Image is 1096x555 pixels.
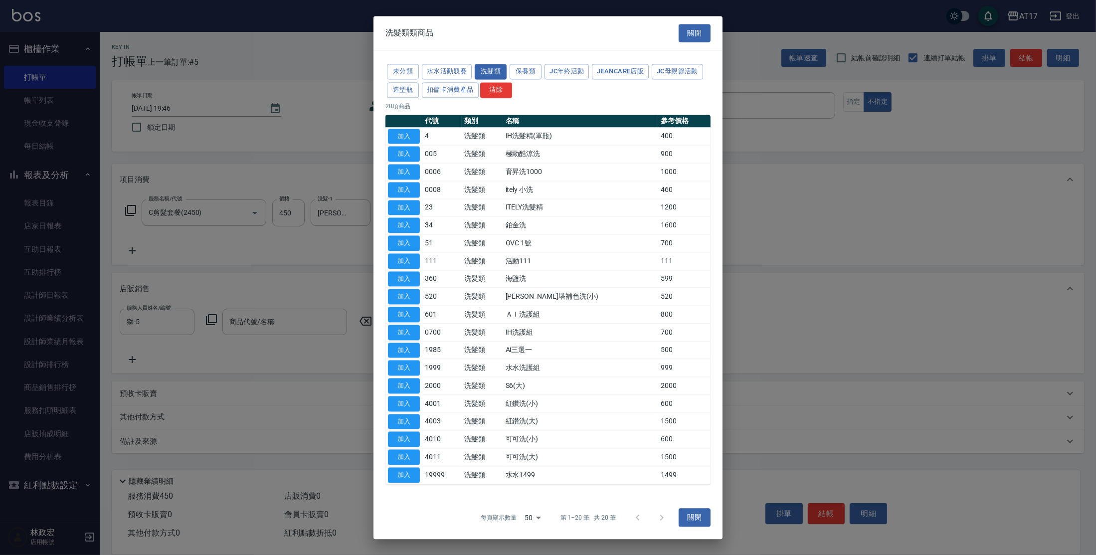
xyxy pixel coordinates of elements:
td: 500 [658,341,711,359]
td: 可可洗(大) [503,448,659,466]
td: 洗髮類 [462,163,503,181]
button: 加入 [388,307,420,322]
th: 代號 [422,115,462,128]
button: 加入 [388,467,420,483]
td: 2000 [422,377,462,395]
td: 洗髮類 [462,430,503,448]
td: 洗髮類 [462,234,503,252]
td: 700 [658,324,711,342]
td: 4010 [422,430,462,448]
td: [PERSON_NAME]塔補色洗(小) [503,288,659,306]
td: 洗髮類 [462,359,503,377]
button: 未分類 [387,64,419,79]
th: 參考價格 [658,115,711,128]
td: 4003 [422,412,462,430]
td: 洗髮類 [462,412,503,430]
button: 加入 [388,235,420,251]
td: 洗髮類 [462,466,503,484]
td: 0008 [422,181,462,199]
button: 加入 [388,396,420,411]
td: 4001 [422,395,462,413]
td: 0700 [422,324,462,342]
th: 名稱 [503,115,659,128]
button: 加入 [388,253,420,269]
button: 加入 [388,218,420,233]
td: 4011 [422,448,462,466]
td: 洗髮類 [462,324,503,342]
td: 洗髮類 [462,270,503,288]
button: JC母親節活動 [652,64,703,79]
button: 關閉 [679,24,711,42]
td: 育昇洗1000 [503,163,659,181]
button: 水水活動競賽 [422,64,472,79]
p: 20 項商品 [385,102,711,111]
td: 34 [422,216,462,234]
td: 1999 [422,359,462,377]
td: IH洗髮精(單瓶) [503,127,659,145]
button: 清除 [480,82,512,98]
div: 50 [521,504,545,531]
td: 洗髮類 [462,145,503,163]
td: Ai三選一 [503,341,659,359]
td: 111 [658,252,711,270]
p: 第 1–20 筆 共 20 筆 [560,513,616,522]
button: 加入 [388,200,420,215]
td: 洗髮類 [462,288,503,306]
td: 600 [658,395,711,413]
button: 加入 [388,129,420,144]
td: 900 [658,145,711,163]
p: 每頁顯示數量 [481,513,517,522]
button: 扣儲卡消費產品 [422,82,479,98]
td: 極勁酷涼洗 [503,145,659,163]
td: 洗髮類 [462,377,503,395]
td: 紅鑽洗(小) [503,395,659,413]
button: 造型瓶 [387,82,419,98]
td: 洗髮類 [462,448,503,466]
td: 005 [422,145,462,163]
td: 洗髮類 [462,341,503,359]
button: 加入 [388,432,420,447]
td: 4 [422,127,462,145]
button: 加入 [388,271,420,287]
td: itely 小洗 [503,181,659,199]
button: 加入 [388,414,420,429]
td: 海鹽洗 [503,270,659,288]
button: 保養類 [510,64,542,79]
td: 洗髮類 [462,395,503,413]
td: 23 [422,198,462,216]
td: 洗髮類 [462,181,503,199]
button: 加入 [388,147,420,162]
button: 洗髮類 [475,64,507,79]
th: 類別 [462,115,503,128]
td: 51 [422,234,462,252]
td: 可可洗(小) [503,430,659,448]
button: 加入 [388,164,420,180]
td: 洗髮類 [462,252,503,270]
td: 洗髮類 [462,216,503,234]
td: 1500 [658,448,711,466]
button: 加入 [388,378,420,393]
td: 活動111 [503,252,659,270]
td: 0006 [422,163,462,181]
button: 關閉 [679,509,711,527]
td: 460 [658,181,711,199]
td: 1600 [658,216,711,234]
td: 1200 [658,198,711,216]
td: 520 [658,288,711,306]
td: OVC 1號 [503,234,659,252]
td: 1500 [658,412,711,430]
td: 520 [422,288,462,306]
td: 1000 [658,163,711,181]
td: IH洗護組 [503,324,659,342]
td: 999 [658,359,711,377]
button: 加入 [388,449,420,465]
td: 400 [658,127,711,145]
td: 600 [658,430,711,448]
td: 洗髮類 [462,198,503,216]
button: 加入 [388,289,420,305]
button: 加入 [388,361,420,376]
td: 水水1499 [503,466,659,484]
td: 700 [658,234,711,252]
td: 19999 [422,466,462,484]
td: 360 [422,270,462,288]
